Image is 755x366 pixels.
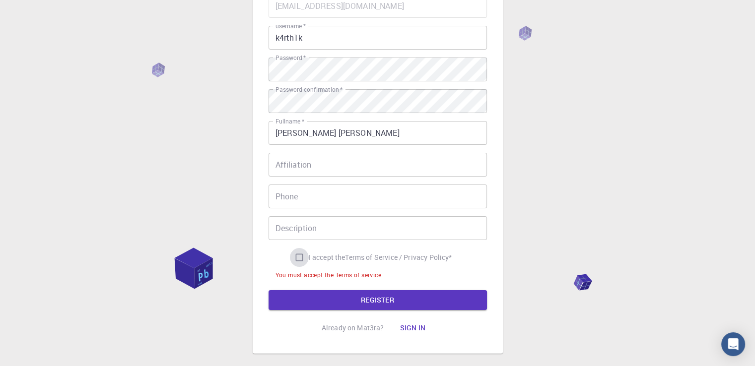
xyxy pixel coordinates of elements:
label: username [275,22,306,30]
label: Password [275,54,306,62]
button: Sign in [392,318,433,338]
div: You must accept the Terms of service [275,270,381,280]
p: Terms of Service / Privacy Policy * [345,252,452,262]
a: Terms of Service / Privacy Policy* [345,252,452,262]
div: Open Intercom Messenger [721,332,745,356]
label: Fullname [275,117,304,125]
button: REGISTER [269,290,487,310]
p: Already on Mat3ra? [322,323,384,333]
span: I accept the [309,252,345,262]
label: Password confirmation [275,85,343,94]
